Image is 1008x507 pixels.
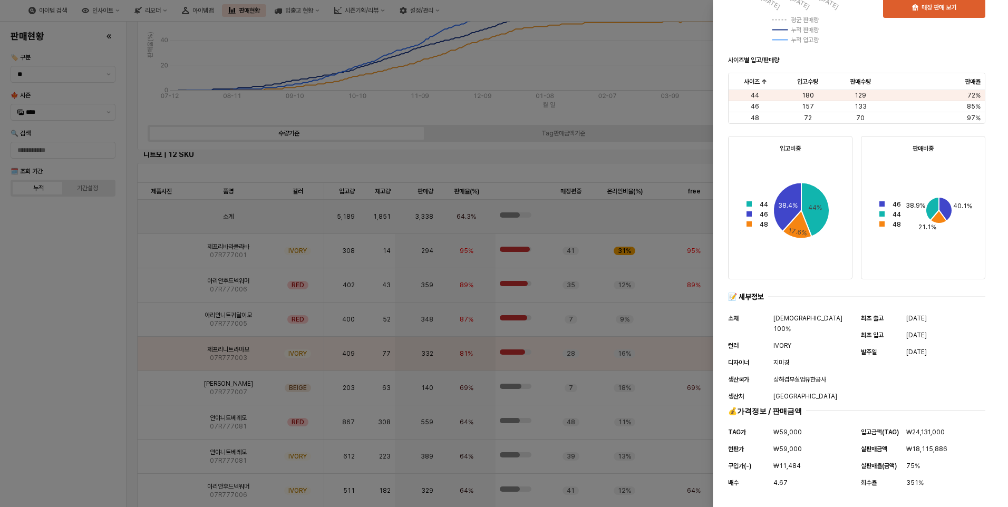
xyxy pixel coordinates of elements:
span: 사이즈 [744,77,760,86]
span: 배수 [728,479,739,486]
span: 97% [967,114,981,122]
span: 회수율 [861,479,877,486]
span: 입고금액(TAG) [861,428,899,436]
span: 46 [751,102,759,111]
span: ₩59,000 [773,427,802,437]
span: 입고수량 [797,77,818,86]
span: 180 [802,91,814,100]
span: 디자이너 [728,359,749,366]
span: [DATE] [906,313,927,324]
span: 지미경 [773,357,789,368]
span: 상해겸부실업유한공사 [773,374,826,385]
span: 351% [906,477,924,488]
span: 133 [855,102,867,111]
span: ₩18,115,886 [906,444,947,454]
span: 생산처 [728,393,744,400]
span: ₩59,000 [773,444,802,454]
span: 44 [751,91,759,100]
span: [DATE] [906,330,927,340]
span: [DEMOGRAPHIC_DATA] 100% [773,313,852,334]
span: IVORY [773,340,791,351]
span: 소재 [728,315,739,322]
span: 생산국가 [728,376,749,383]
span: 컬러 [728,342,739,349]
span: 판매율 [965,77,981,86]
span: 최초 출고 [861,315,884,322]
span: 최초 입고 [861,331,884,339]
span: [GEOGRAPHIC_DATA] [773,391,837,402]
span: 85% [967,102,981,111]
span: 72% [967,91,981,100]
span: ₩24,131,000 [906,427,945,437]
span: 현판가 [728,445,744,453]
span: 72 [804,114,812,122]
strong: 사이즈별 입고/판매량 [728,56,779,64]
span: TAG가 [728,428,746,436]
div: 💰가격정보 / 판매금액 [728,406,802,416]
span: 48 [751,114,759,122]
button: ₩24,131,000 [906,426,945,438]
strong: 입고비중 [780,145,801,152]
span: 발주일 [861,348,877,356]
span: 4.67 [773,477,788,488]
span: 70 [856,114,865,122]
span: 129 [855,91,866,100]
strong: 판매비중 [913,145,934,152]
span: 157 [802,102,814,111]
span: 구입가(-) [728,462,751,470]
span: 판매수량 [850,77,871,86]
span: [DATE] [906,347,927,357]
div: 📝 세부정보 [728,292,764,302]
p: 매장 판매 보기 [922,3,956,12]
span: 실판매율(금액) [861,462,897,470]
span: ₩11,484 [773,461,801,471]
span: 75% [906,461,920,471]
span: 실판매금액 [861,445,887,453]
